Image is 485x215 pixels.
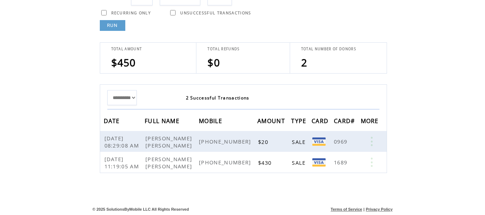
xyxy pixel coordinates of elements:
[291,115,308,128] span: TYPE
[180,10,251,15] span: UNSUCCESSFUL TRANSACTIONS
[104,135,141,149] span: [DATE] 08:29:08 AM
[199,138,253,145] span: [PHONE_NUMBER]
[104,115,122,128] span: DATE
[111,47,142,51] span: TOTAL AMOUNT
[334,115,357,128] span: CARD#
[111,10,151,15] span: RECURRING ONLY
[258,159,273,166] span: $430
[145,115,181,128] span: FULL NAME
[104,155,141,170] span: [DATE] 11:19:05 AM
[312,118,330,123] a: CARD
[291,118,308,123] a: TYPE
[199,115,224,128] span: MOBILE
[366,207,393,211] a: Privacy Policy
[186,95,250,101] span: 2 Successful Transactions
[312,158,326,167] img: Visa
[334,118,357,123] a: CARD#
[301,56,307,69] span: 2
[104,118,122,123] a: DATE
[312,137,326,146] img: Visa
[361,115,381,128] span: MORE
[207,47,239,51] span: TOTAL REFUNDS
[145,135,194,149] span: [PERSON_NAME] [PERSON_NAME]
[292,159,307,166] span: SALE
[331,207,362,211] a: Terms of Service
[258,138,270,145] span: $20
[334,138,349,145] span: 0969
[257,118,287,123] a: AMOUNT
[145,118,181,123] a: FULL NAME
[207,56,220,69] span: $0
[334,159,349,166] span: 1689
[111,56,136,69] span: $450
[199,159,253,166] span: [PHONE_NUMBER]
[257,115,287,128] span: AMOUNT
[363,207,364,211] span: |
[312,115,330,128] span: CARD
[100,20,125,31] a: RUN
[93,207,189,211] span: © 2025 SolutionsByMobile LLC All Rights Reserved
[292,138,307,145] span: SALE
[301,47,356,51] span: TOTAL NUMBER OF DONORS
[145,155,194,170] span: [PERSON_NAME] [PERSON_NAME]
[199,118,224,123] a: MOBILE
